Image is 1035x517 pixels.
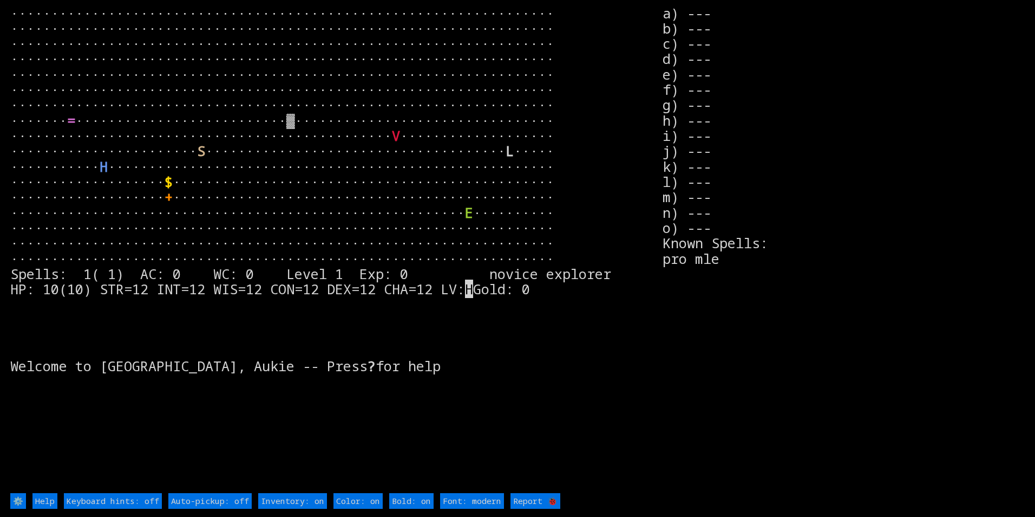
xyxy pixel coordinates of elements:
[258,493,327,508] input: Inventory: on
[10,5,663,492] larn: ··································································· ·····························...
[67,111,75,130] font: =
[10,493,26,508] input: ⚙️
[465,203,473,222] font: E
[392,126,400,145] font: V
[506,141,514,160] font: L
[368,357,376,375] b: ?
[165,188,173,206] font: +
[465,280,473,298] mark: H
[197,141,205,160] font: S
[440,493,504,508] input: Font: modern
[165,172,173,191] font: $
[32,493,57,508] input: Help
[64,493,162,508] input: Keyboard hints: off
[333,493,383,508] input: Color: on
[100,157,108,176] font: H
[168,493,252,508] input: Auto-pickup: off
[663,5,1025,492] stats: a) --- b) --- c) --- d) --- e) --- f) --- g) --- h) --- i) --- j) --- k) --- l) --- m) --- n) ---...
[510,493,560,508] input: Report 🐞
[389,493,434,508] input: Bold: on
